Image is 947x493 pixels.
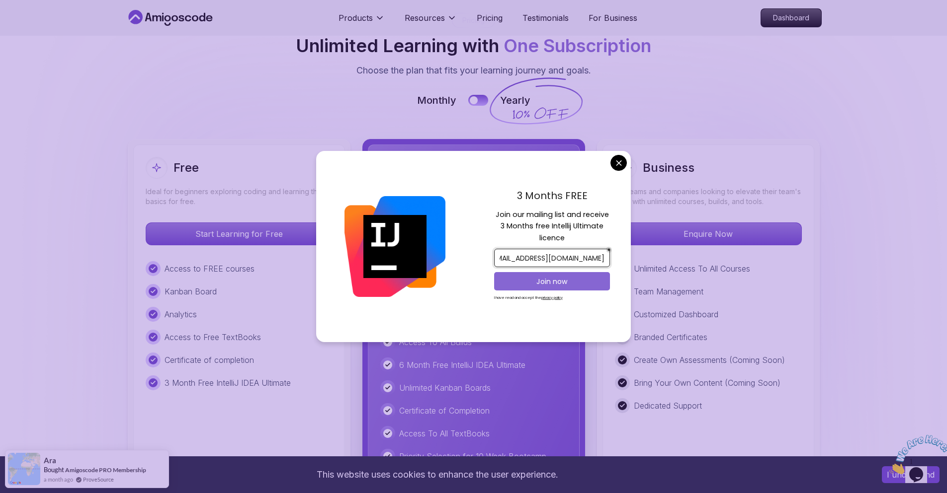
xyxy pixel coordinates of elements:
span: Ara [44,456,56,465]
a: Pricing [477,12,503,24]
p: Choose the plan that fits your learning journey and goals. [356,64,591,77]
img: provesource social proof notification image [8,453,40,485]
div: This website uses cookies to enhance the user experience. [7,464,867,486]
button: Start Learning for Free [146,222,333,245]
iframe: chat widget [885,431,947,478]
p: Dashboard [761,9,821,27]
p: Analytics [165,308,197,320]
a: Testimonials [522,12,569,24]
p: Resources [405,12,445,24]
button: Products [339,12,385,32]
p: Enquire Now [615,223,801,245]
p: Access To All TextBooks [399,427,490,439]
p: Customized Dashboard [634,308,718,320]
p: 6 Month Free IntelliJ IDEA Ultimate [399,359,525,371]
a: Enquire Now [615,229,802,239]
button: Accept cookies [882,466,940,483]
p: 3 Month Free IntelliJ IDEA Ultimate [165,377,291,389]
p: Products [339,12,373,24]
p: Ideal for beginners exploring coding and learning the basics for free. [146,187,333,207]
p: Team Management [634,285,703,297]
p: Create Own Assessments (Coming Soon) [634,354,785,366]
a: Dashboard [761,8,822,27]
p: For teams and companies looking to elevate their team's skills with unlimited courses, builds, an... [615,187,802,207]
p: Unlimited Kanban Boards [399,382,491,394]
span: One Subscription [504,35,651,57]
span: Bought [44,466,64,474]
p: Access to Free TextBooks [165,331,261,343]
h2: Unlimited Learning with [296,36,651,56]
span: 1 [4,4,8,12]
span: a month ago [44,475,73,484]
img: Chat attention grabber [4,4,66,43]
p: Branded Certificates [634,331,707,343]
button: Enquire Now [615,222,802,245]
h2: Business [643,160,694,176]
a: Amigoscode PRO Membership [65,466,146,474]
p: Bring Your Own Content (Coming Soon) [634,377,780,389]
p: Unlimited Access To All Courses [634,263,750,275]
p: Dedicated Support [634,400,702,412]
p: Certificate of Completion [399,405,490,417]
a: Start Learning for Free [146,229,333,239]
h2: Free [173,160,199,176]
p: Monthly [417,93,456,107]
p: Priority Selection for 10 Week Bootcamp [399,450,546,462]
a: ProveSource [83,475,114,484]
p: Kanban Board [165,285,217,297]
p: Access to FREE courses [165,263,255,275]
p: Certificate of completion [165,354,254,366]
a: For Business [589,12,637,24]
button: Resources [405,12,457,32]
